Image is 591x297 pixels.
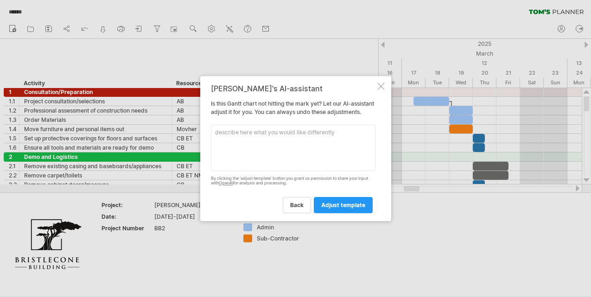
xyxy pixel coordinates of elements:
[219,181,233,186] a: OpenAI
[321,202,365,209] span: adjust template
[211,176,375,186] div: By clicking the 'adjust template' button you grant us permission to share your input with for ana...
[314,197,373,213] a: adjust template
[283,197,311,213] a: back
[290,202,304,209] span: back
[211,84,375,93] div: [PERSON_NAME]'s AI-assistant
[211,84,375,213] div: Is this Gantt chart not hitting the mark yet? Let our AI-assistant adjust it for you. You can alw...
